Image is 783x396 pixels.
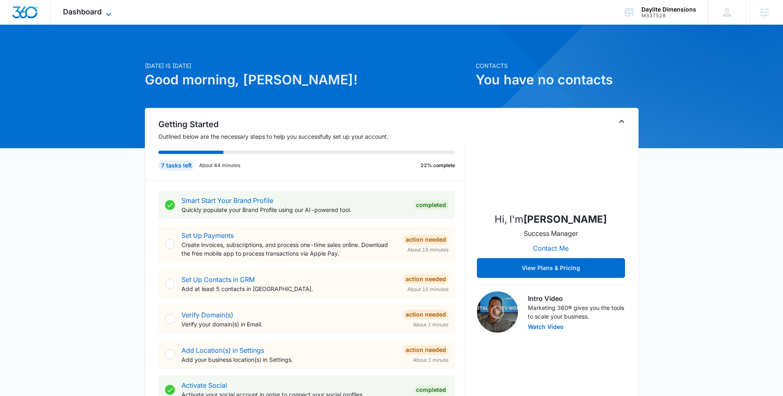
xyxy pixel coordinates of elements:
h1: Good morning, [PERSON_NAME]! [145,70,471,90]
h2: Getting Started [158,118,465,130]
p: Add at least 5 contacts in [GEOGRAPHIC_DATA]. [181,284,397,293]
a: Set Up Payments [181,231,234,240]
strong: [PERSON_NAME] [523,213,607,225]
div: 7 tasks left [158,161,194,170]
p: Create invoices, subscriptions, and process one-time sales online. Download the free mobile app t... [181,240,397,258]
img: Adam Eaton [510,123,592,205]
span: About 1 minute [413,356,448,364]
p: 22% complete [421,162,455,169]
p: Outlined below are the necessary steps to help you successfully set up your account. [158,132,465,141]
p: Contacts [476,61,639,70]
button: Toggle Collapse [617,116,627,126]
div: account id [641,13,696,19]
button: Watch Video [528,324,564,330]
span: About 1 minute [413,321,448,328]
button: Contact Me [525,238,577,258]
p: Marketing 360® gives you the tools to scale your business. [528,303,625,321]
img: Intro Video [477,291,518,333]
h3: Intro Video [528,294,625,303]
div: Action Needed [403,274,448,284]
div: Completed [414,200,448,210]
div: Action Needed [403,235,448,245]
h1: You have no contacts [476,70,639,90]
a: Verify Domain(s) [181,311,233,319]
span: About 15 minutes [407,246,448,254]
span: Dashboard [63,7,102,16]
a: Smart Start Your Brand Profile [181,196,273,205]
p: Verify your domain(s) in Email. [181,320,397,328]
div: Action Needed [403,310,448,319]
p: Quickly populate your Brand Profile using our AI-powered tool. [181,205,407,214]
p: Hi, I'm [495,212,607,227]
a: Add Location(s) in Settings [181,346,264,354]
p: About 44 minutes [199,162,240,169]
span: About 15 minutes [407,286,448,293]
a: Activate Social [181,381,227,389]
p: Add your business location(s) in Settings. [181,355,397,364]
p: Success Manager [524,228,578,238]
a: Set Up Contacts in CRM [181,275,255,284]
p: [DATE] is [DATE] [145,61,471,70]
button: View Plans & Pricing [477,258,625,278]
div: account name [641,6,696,13]
div: Completed [414,385,448,395]
div: Action Needed [403,345,448,355]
